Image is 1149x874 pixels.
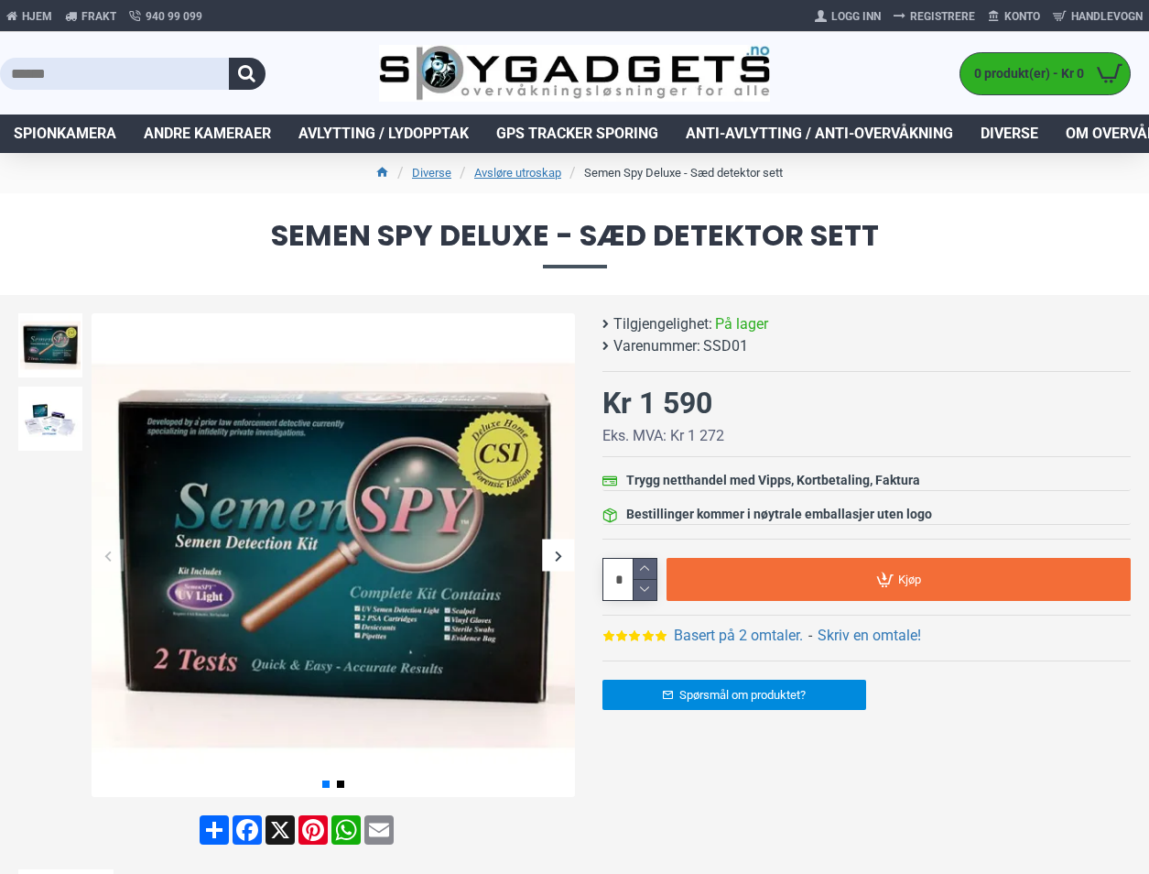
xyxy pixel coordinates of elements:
[496,123,658,145] span: GPS Tracker Sporing
[264,815,297,845] a: X
[1071,8,1143,25] span: Handlevogn
[898,574,921,585] span: Kjøp
[363,815,396,845] a: Email
[715,313,768,335] span: På lager
[92,313,575,797] img: Semen Spy Deluxe - Sæd detektor sett - SpyGadgets.no
[18,313,82,377] img: Semen Spy Deluxe - Sæd detektor sett - SpyGadgets.no
[674,625,803,647] a: Basert på 2 omtaler.
[330,815,363,845] a: WhatsApp
[130,115,285,153] a: Andre kameraer
[981,2,1046,31] a: Konto
[960,64,1089,83] span: 0 produkt(er) - Kr 0
[672,115,967,153] a: Anti-avlytting / Anti-overvåkning
[474,164,561,182] a: Avsløre utroskap
[808,2,887,31] a: Logg Inn
[337,781,344,788] span: Go to slide 2
[297,815,330,845] a: Pinterest
[198,815,231,845] a: Share
[285,115,482,153] a: Avlytting / Lydopptak
[960,53,1130,94] a: 0 produkt(er) - Kr 0
[482,115,672,153] a: GPS Tracker Sporing
[14,123,116,145] span: Spionkamera
[322,781,330,788] span: Go to slide 1
[910,8,975,25] span: Registrere
[18,221,1131,268] span: Semen Spy Deluxe - Sæd detektor sett
[92,540,124,572] div: Previous slide
[543,540,575,572] div: Next slide
[967,115,1052,153] a: Diverse
[18,387,82,451] img: Semen Spy Deluxe - Sæd detektor sett - SpyGadgets.no
[887,2,981,31] a: Registrere
[602,680,867,710] a: Spørsmål om produktet?
[81,8,116,25] span: Frakt
[686,123,953,145] span: Anti-avlytting / Anti-overvåkning
[818,625,921,647] a: Skriv en omtale!
[613,335,700,357] b: Varenummer:
[1004,8,1040,25] span: Konto
[412,164,451,182] a: Diverse
[602,381,712,425] div: Kr 1 590
[808,627,812,644] b: -
[1046,2,1149,31] a: Handlevogn
[626,505,932,524] div: Bestillinger kommer i nøytrale emballasjer uten logo
[831,8,881,25] span: Logg Inn
[379,45,770,101] img: SpyGadgets.no
[231,815,264,845] a: Facebook
[613,313,712,335] b: Tilgjengelighet:
[22,8,52,25] span: Hjem
[626,471,920,490] div: Trygg netthandel med Vipps, Kortbetaling, Faktura
[981,123,1038,145] span: Diverse
[703,335,748,357] span: SSD01
[298,123,469,145] span: Avlytting / Lydopptak
[146,8,202,25] span: 940 99 099
[144,123,271,145] span: Andre kameraer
